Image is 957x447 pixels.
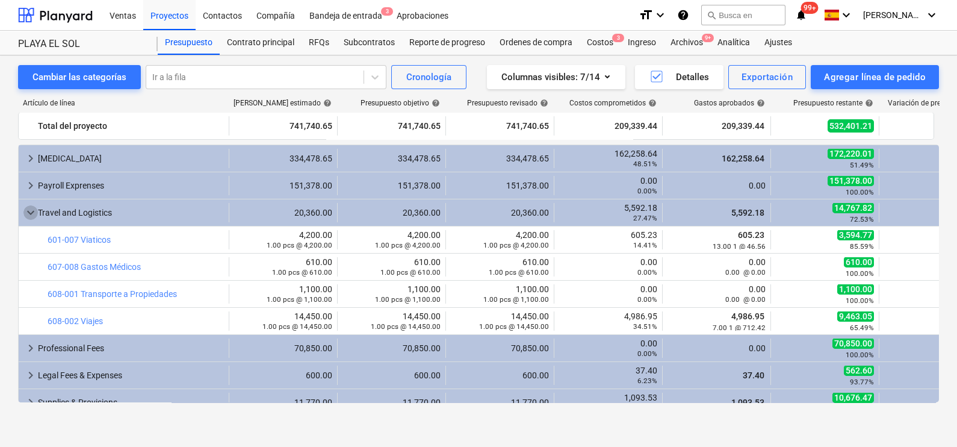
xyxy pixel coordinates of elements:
small: 100.00% [846,188,874,196]
span: 4,986.95 [730,311,766,321]
div: 0.00 [667,343,766,353]
span: 3 [381,7,393,16]
a: Ordenes de compra [492,31,580,55]
i: Base de conocimientos [677,8,689,22]
div: 20,360.00 [342,208,441,217]
div: 1,100.00 [342,284,441,304]
button: Agregar línea de pedido [811,65,939,89]
div: 4,986.95 [559,311,657,331]
div: 151,378.00 [451,181,549,190]
a: Subcontratos [336,31,402,55]
small: 1.00 pcs @ 14,450.00 [371,322,441,331]
div: Presupuesto restante [793,99,873,107]
div: 4,200.00 [342,230,441,249]
div: 151,378.00 [342,181,441,190]
div: 610.00 [234,257,332,277]
div: Widget de chat [897,389,957,447]
small: 1.00 pcs @ 4,200.00 [483,241,549,249]
a: Analítica [710,31,757,55]
small: 0.00 @ 0.00 [725,268,766,277]
div: 70,850.00 [234,343,332,353]
i: keyboard_arrow_down [653,8,667,22]
div: 334,478.65 [234,154,332,163]
button: Cronología [391,65,466,89]
span: 172,220.01 [828,148,874,159]
a: Reporte de progreso [402,31,492,55]
a: Presupuesto [158,31,220,55]
button: Cambiar las categorías [18,65,141,89]
div: 1,100.00 [234,284,332,304]
small: 48.51% [633,160,657,168]
small: 1.00 pcs @ 610.00 [272,268,332,277]
span: 532,401.21 [828,119,874,133]
div: Columnas visibles : 7/14 [501,69,611,85]
span: help [863,99,873,107]
div: Agregar línea de pedido [824,69,926,85]
div: 151,378.00 [234,181,332,190]
small: 34.51% [633,322,657,331]
div: Ajustes [757,31,799,55]
div: 4,200.00 [451,230,549,249]
div: 600.00 [234,370,332,380]
div: Detalles [649,69,709,85]
span: keyboard_arrow_down [23,205,38,220]
span: 9+ [702,34,714,42]
div: 334,478.65 [451,154,549,163]
a: Contrato principal [220,31,302,55]
a: Costos3 [580,31,621,55]
div: Archivos [663,31,710,55]
div: Cambiar las categorías [33,69,126,85]
div: Legal Fees & Expenses [38,366,224,385]
div: 610.00 [342,257,441,277]
div: 11,770.00 [234,398,332,407]
span: keyboard_arrow_right [23,395,38,410]
small: 1.00 pcs @ 1,100.00 [375,295,441,304]
span: help [321,99,332,107]
small: 93.77% [850,378,874,386]
span: 37.40 [742,370,766,380]
span: 9,463.05 [837,311,874,322]
div: Payroll Exprenses [38,176,224,195]
span: 1,093.53 [730,398,766,407]
span: 5,592.18 [730,208,766,217]
div: Costos comprometidos [569,99,657,107]
small: 100.00% [846,269,874,278]
small: 1.00 pcs @ 610.00 [489,268,549,277]
div: 0.00 [559,257,657,277]
small: 51.49% [850,161,874,169]
button: Busca en [701,5,785,25]
div: 20,360.00 [451,208,549,217]
span: 209,339.44 [720,120,766,132]
div: PLAYA EL SOL [18,38,143,51]
div: 600.00 [342,370,441,380]
span: 605.23 [737,230,766,240]
small: 72.53% [850,215,874,223]
div: Total del proyecto [38,116,224,136]
small: 1.00 pcs @ 1,100.00 [267,295,332,304]
div: 11,770.00 [451,398,549,407]
small: 1.00 pcs @ 4,200.00 [375,241,441,249]
span: 99+ [801,2,819,14]
span: 610.00 [844,257,874,267]
div: 605.23 [559,230,657,249]
span: 10,676.47 [832,392,874,403]
div: 14,450.00 [342,311,441,331]
span: help [754,99,765,107]
div: 4,200.00 [234,230,332,249]
div: 5,592.18 [559,203,657,222]
i: keyboard_arrow_down [924,8,939,22]
span: keyboard_arrow_right [23,341,38,355]
span: help [429,99,440,107]
small: 6.23% [637,377,657,385]
div: Presupuesto objetivo [361,99,440,107]
div: 70,850.00 [342,343,441,353]
div: 741,740.65 [234,116,332,136]
i: notifications [795,8,807,22]
div: Exportación [742,69,793,85]
div: Professional Fees [38,339,224,358]
small: 65.49% [850,324,874,332]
